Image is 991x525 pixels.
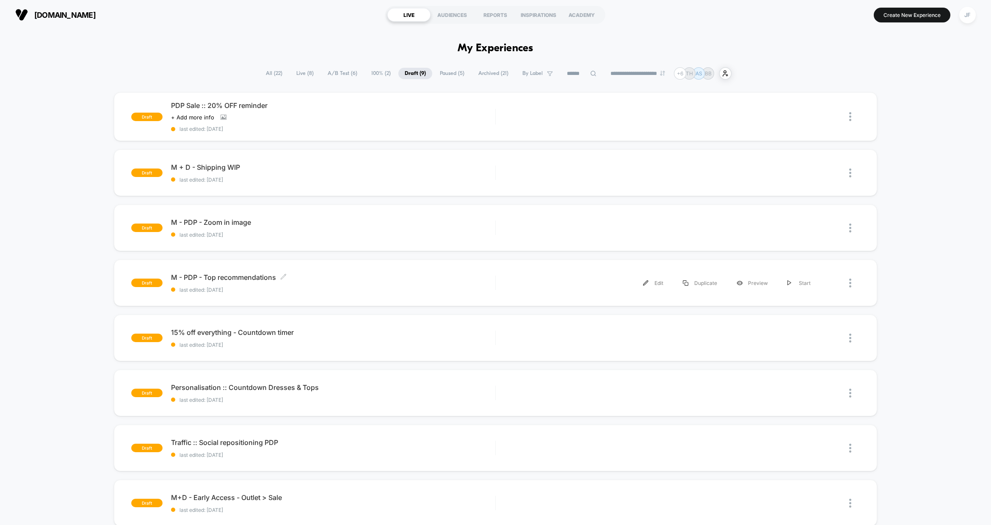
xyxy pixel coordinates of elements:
[472,68,515,79] span: Archived ( 21 )
[131,444,163,452] span: draft
[171,342,495,348] span: last edited: [DATE]
[849,334,851,343] img: close
[433,68,471,79] span: Paused ( 5 )
[787,280,792,286] img: menu
[643,280,649,286] img: menu
[15,8,28,21] img: Visually logo
[957,6,978,24] button: JF
[131,224,163,232] span: draft
[171,397,495,403] span: last edited: [DATE]
[705,70,712,77] p: BB
[171,273,495,282] span: M - PDP - Top recommendations
[131,499,163,507] span: draft
[849,444,851,453] img: close
[259,68,289,79] span: All ( 22 )
[778,274,820,293] div: Start
[171,218,495,227] span: M - PDP - Zoom in image
[13,8,98,22] button: [DOMAIN_NAME]
[290,68,320,79] span: Live ( 8 )
[727,274,778,293] div: Preview
[517,8,560,22] div: INSPIRATIONS
[633,274,673,293] div: Edit
[398,68,432,79] span: Draft ( 9 )
[171,493,495,502] span: M+D - Early Access - Outlet > Sale
[131,389,163,397] span: draft
[431,8,474,22] div: AUDIENCES
[849,499,851,508] img: close
[131,334,163,342] span: draft
[686,70,693,77] p: TH
[560,8,603,22] div: ACADEMY
[171,383,495,392] span: Personalisation :: Countdown Dresses & Tops
[171,328,495,337] span: 15% off everything - Countdown timer
[458,42,533,55] h1: My Experiences
[171,101,495,110] span: PDP Sale :: 20% OFF reminder
[171,438,495,447] span: Traffic :: Social repositioning PDP
[365,68,397,79] span: 100% ( 2 )
[131,169,163,177] span: draft
[849,112,851,121] img: close
[683,280,688,286] img: menu
[131,113,163,121] span: draft
[171,452,495,458] span: last edited: [DATE]
[321,68,364,79] span: A/B Test ( 6 )
[849,224,851,232] img: close
[849,169,851,177] img: close
[849,389,851,398] img: close
[34,11,96,19] span: [DOMAIN_NAME]
[171,232,495,238] span: last edited: [DATE]
[660,71,665,76] img: end
[959,7,976,23] div: JF
[171,163,495,171] span: M + D - Shipping WIP
[673,274,727,293] div: Duplicate
[387,8,431,22] div: LIVE
[474,8,517,22] div: REPORTS
[874,8,950,22] button: Create New Experience
[849,279,851,287] img: close
[171,507,495,513] span: last edited: [DATE]
[131,279,163,287] span: draft
[522,70,543,77] span: By Label
[171,177,495,183] span: last edited: [DATE]
[696,70,702,77] p: AS
[171,126,495,132] span: last edited: [DATE]
[171,114,214,121] span: + Add more info
[674,67,686,80] div: + 6
[171,287,495,293] span: last edited: [DATE]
